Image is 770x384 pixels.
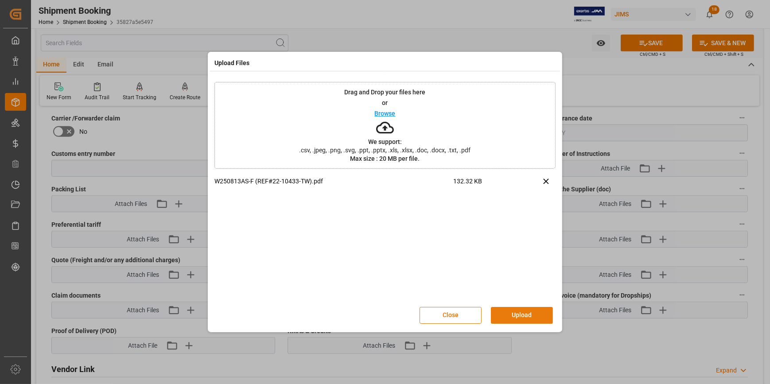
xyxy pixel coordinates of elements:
[294,147,477,153] span: .csv, .jpeg, .png, .svg, .ppt, .pptx, .xls, .xlsx, .doc, .docx, .txt, .pdf
[491,307,553,324] button: Upload
[214,82,556,169] div: Drag and Drop your files hereorBrowseWe support:.csv, .jpeg, .png, .svg, .ppt, .pptx, .xls, .xlsx...
[420,307,482,324] button: Close
[453,177,513,192] span: 132.32 KB
[214,177,453,186] p: W250813AS-F (REF#22-10433-TW).pdf
[345,89,426,95] p: Drag and Drop your files here
[350,155,420,162] p: Max size : 20 MB per file.
[368,139,402,145] p: We support:
[382,100,388,106] p: or
[375,110,396,116] p: Browse
[214,58,249,68] h4: Upload Files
